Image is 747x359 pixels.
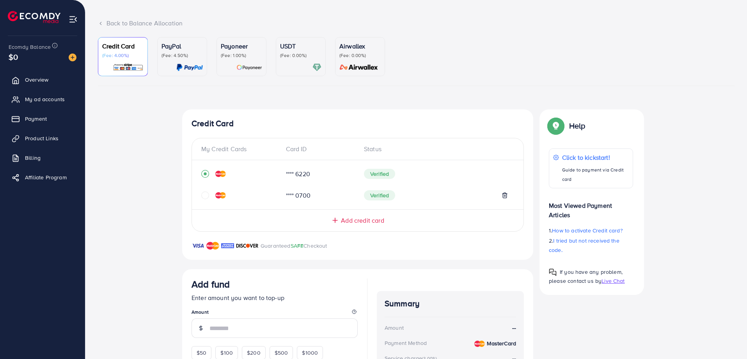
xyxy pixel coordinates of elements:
[385,324,404,332] div: Amount
[474,341,485,347] img: credit
[562,165,629,184] p: Guide to payment via Credit card
[161,52,203,59] p: (Fee: 4.50%)
[358,145,514,154] div: Status
[201,191,209,199] svg: circle
[102,41,144,51] p: Credit Card
[549,236,633,255] p: 2.
[339,52,381,59] p: (Fee: 0.00%)
[6,170,79,185] a: Affiliate Program
[192,293,358,302] p: Enter amount you want to top-up
[197,349,206,357] span: $50
[192,279,230,290] h3: Add fund
[385,339,427,347] div: Payment Method
[102,52,144,59] p: (Fee: 4.00%)
[69,54,76,61] img: image
[275,349,288,357] span: $500
[364,190,395,200] span: Verified
[25,76,48,84] span: Overview
[549,195,633,220] p: Most Viewed Payment Articles
[192,241,204,250] img: brand
[192,309,358,318] legend: Amount
[549,268,623,285] span: If you have any problem, please contact us by
[280,145,358,154] div: Card ID
[487,339,516,347] strong: MasterCard
[714,324,741,353] iframe: Chat
[221,241,234,250] img: brand
[206,241,219,250] img: brand
[339,41,381,51] p: Airwallex
[201,170,209,178] svg: record circle
[8,11,60,23] img: logo
[25,154,41,162] span: Billing
[6,91,79,107] a: My ad accounts
[221,41,262,51] p: Payoneer
[176,63,203,72] img: card
[161,41,203,51] p: PayPal
[9,51,18,63] span: $0
[192,119,524,129] h4: Credit Card
[25,115,47,123] span: Payment
[569,121,586,130] p: Help
[6,111,79,127] a: Payment
[291,242,304,250] span: SAFE
[113,63,144,72] img: card
[280,41,321,51] p: USDT
[312,63,321,72] img: card
[98,19,735,28] div: Back to Balance Allocation
[6,130,79,146] a: Product Links
[201,145,280,154] div: My Credit Cards
[512,323,516,332] strong: --
[6,150,79,166] a: Billing
[602,277,625,285] span: Live Chat
[549,119,563,133] img: Popup guide
[341,216,384,225] span: Add credit card
[337,63,381,72] img: card
[236,241,259,250] img: brand
[549,268,557,276] img: Popup guide
[9,43,51,51] span: Ecomdy Balance
[215,192,226,198] img: credit
[215,171,226,177] img: credit
[25,134,59,142] span: Product Links
[6,72,79,88] a: Overview
[25,95,65,103] span: My ad accounts
[280,52,321,59] p: (Fee: 0.00%)
[220,349,233,357] span: $100
[552,227,622,234] span: How to activate Credit card?
[247,349,261,357] span: $200
[302,349,318,357] span: $1000
[562,153,629,162] p: Click to kickstart!
[69,15,78,24] img: menu
[236,63,262,72] img: card
[25,173,67,181] span: Affiliate Program
[549,226,633,235] p: 1.
[261,241,327,250] p: Guaranteed Checkout
[385,299,516,309] h4: Summary
[221,52,262,59] p: (Fee: 1.00%)
[549,237,619,254] span: I tried but not received the code.
[364,169,395,179] span: Verified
